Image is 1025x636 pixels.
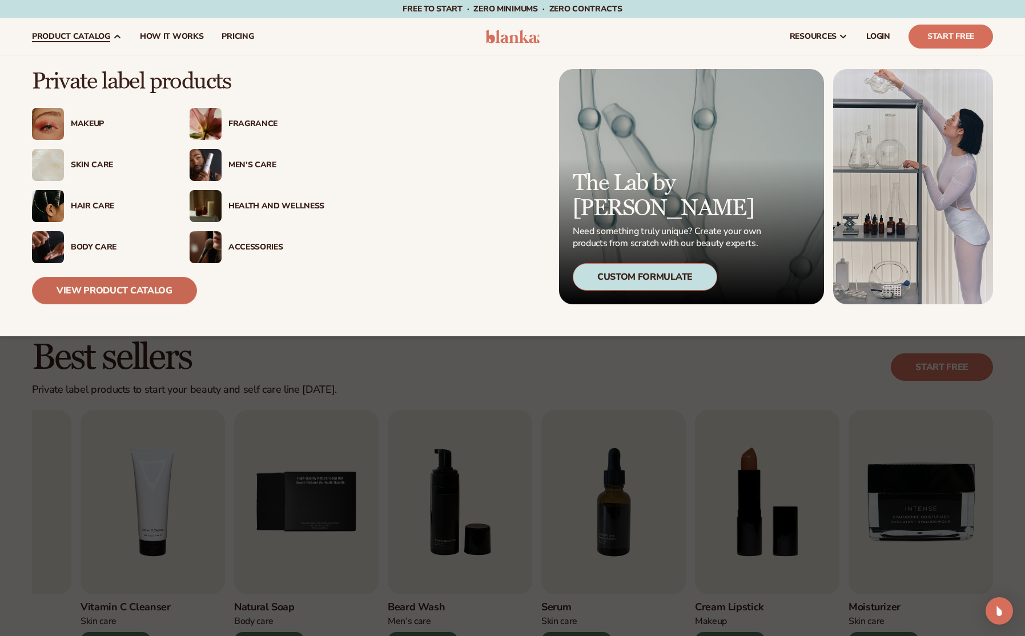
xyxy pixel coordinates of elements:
span: pricing [222,32,254,41]
a: Male holding moisturizer bottle. Men’s Care [190,149,324,181]
img: Pink blooming flower. [190,108,222,140]
a: Female with glitter eye makeup. Makeup [32,108,167,140]
div: Makeup [71,119,167,129]
a: product catalog [23,18,131,55]
span: How It Works [140,32,204,41]
a: How It Works [131,18,213,55]
div: Custom Formulate [573,263,717,291]
div: Open Intercom Messenger [986,597,1013,625]
span: Free to start · ZERO minimums · ZERO contracts [403,3,622,14]
p: The Lab by [PERSON_NAME] [573,171,765,221]
div: Skin Care [71,160,167,170]
a: Female hair pulled back with clips. Hair Care [32,190,167,222]
span: resources [790,32,837,41]
a: Pink blooming flower. Fragrance [190,108,324,140]
div: Men’s Care [228,160,324,170]
img: Male hand applying moisturizer. [32,231,64,263]
div: Hair Care [71,202,167,211]
div: Fragrance [228,119,324,129]
img: Female in lab with equipment. [833,69,993,304]
a: pricing [212,18,263,55]
div: Health And Wellness [228,202,324,211]
span: LOGIN [866,32,890,41]
img: logo [485,30,540,43]
img: Female with makeup brush. [190,231,222,263]
a: Microscopic product formula. The Lab by [PERSON_NAME] Need something truly unique? Create your ow... [559,69,824,304]
a: View Product Catalog [32,277,197,304]
div: Body Care [71,243,167,252]
img: Female hair pulled back with clips. [32,190,64,222]
a: Cream moisturizer swatch. Skin Care [32,149,167,181]
img: Male holding moisturizer bottle. [190,149,222,181]
p: Private label products [32,69,324,94]
img: Female with glitter eye makeup. [32,108,64,140]
span: product catalog [32,32,110,41]
div: Accessories [228,243,324,252]
a: Start Free [909,25,993,49]
a: Candles and incense on table. Health And Wellness [190,190,324,222]
img: Candles and incense on table. [190,190,222,222]
a: resources [781,18,857,55]
a: Female with makeup brush. Accessories [190,231,324,263]
img: Cream moisturizer swatch. [32,149,64,181]
a: Male hand applying moisturizer. Body Care [32,231,167,263]
a: LOGIN [857,18,899,55]
p: Need something truly unique? Create your own products from scratch with our beauty experts. [573,226,765,249]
